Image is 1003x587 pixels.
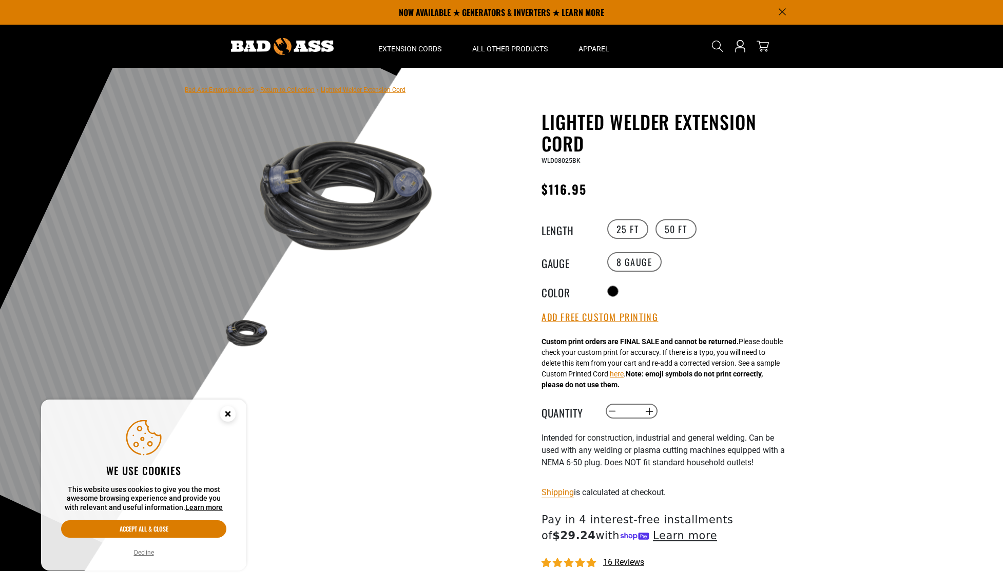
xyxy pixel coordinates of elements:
[542,285,593,298] legend: Color
[378,44,441,53] span: Extension Cords
[363,25,457,68] summary: Extension Cords
[256,86,258,93] span: ›
[542,312,658,323] button: Add Free Custom Printing
[472,44,548,53] span: All Other Products
[185,503,223,512] a: Learn more
[185,83,406,96] nav: breadcrumbs
[610,369,624,380] button: here
[41,400,246,571] aside: Cookie Consent
[317,86,319,93] span: ›
[260,86,315,93] a: Return to Collection
[709,38,726,54] summary: Search
[607,219,648,239] label: 25 FT
[61,520,226,538] button: Accept all & close
[231,38,334,55] img: Bad Ass Extension Cords
[542,180,587,198] span: $116.95
[61,485,226,513] p: This website uses cookies to give you the most awesome browsing experience and provide you with r...
[542,405,593,418] label: Quantity
[542,111,793,154] h1: Lighted Welder Extension Cord
[215,313,275,353] img: black
[185,86,254,93] a: Bad Ass Extension Cords
[542,558,598,568] span: 5.00 stars
[61,464,226,477] h2: We use cookies
[131,547,157,558] button: Decline
[321,86,406,93] span: Lighted Welder Extension Cord
[542,222,593,236] legend: Length
[457,25,563,68] summary: All Other Products
[603,557,644,567] span: 16 reviews
[542,157,581,164] span: WLD08025BK
[655,219,697,239] label: 50 FT
[542,433,785,467] span: Intended for construction, industrial and general welding. Can be used with any welding or plasma...
[542,487,574,497] a: Shipping
[542,370,763,389] strong: Note: emoji symbols do not print correctly, please do not use them.
[215,113,462,278] img: black
[542,336,783,390] div: Please double check your custom print for accuracy. If there is a typo, you will need to delete t...
[607,252,662,272] label: 8 Gauge
[542,255,593,269] legend: Gauge
[542,485,793,499] div: is calculated at checkout.
[578,44,609,53] span: Apparel
[542,337,739,346] strong: Custom print orders are FINAL SALE and cannot be returned.
[563,25,625,68] summary: Apparel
